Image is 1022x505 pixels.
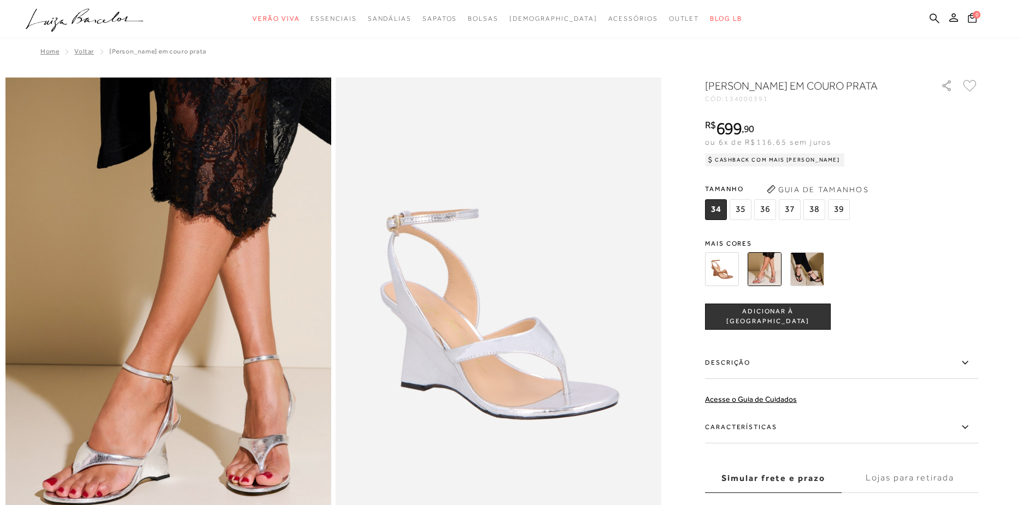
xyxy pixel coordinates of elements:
[368,15,412,22] span: Sandálias
[310,15,356,22] span: Essenciais
[710,15,742,22] span: BLOG LB
[509,9,597,29] a: noSubCategoriesText
[252,15,299,22] span: Verão Viva
[608,9,658,29] a: categoryNavScreenReaderText
[74,47,94,55] a: Voltar
[828,199,850,220] span: 39
[744,123,754,134] span: 90
[730,199,751,220] span: 35
[669,15,700,22] span: Outlet
[705,395,797,403] a: Acesse o Guia de Cuidados
[705,181,853,197] span: Tamanho
[705,78,910,93] h1: [PERSON_NAME] EM COURO PRATA
[705,464,842,493] label: Simular frete e prazo
[742,124,754,134] i: ,
[705,347,978,379] label: Descrição
[965,12,980,27] button: 0
[608,15,658,22] span: Acessórios
[310,9,356,29] a: categoryNavScreenReaderText
[705,412,978,443] label: Características
[705,96,924,102] div: CÓD:
[669,9,700,29] a: categoryNavScreenReaderText
[705,120,716,130] i: R$
[763,181,872,198] button: Guia de Tamanhos
[779,199,801,220] span: 37
[705,252,739,286] img: SANDÁLIA ANABELA DE DEDO EM COURO CARAMELO
[754,199,776,220] span: 36
[725,95,768,103] span: 134000391
[748,252,782,286] img: SANDÁLIA ANABELA DE DEDO EM COURO PRATA
[706,307,830,326] span: ADICIONAR À [GEOGRAPHIC_DATA]
[842,464,978,493] label: Lojas para retirada
[468,15,498,22] span: Bolsas
[803,199,825,220] span: 38
[252,9,299,29] a: categoryNavScreenReaderText
[705,138,831,146] span: ou 6x de R$116,65 sem juros
[109,47,207,55] span: [PERSON_NAME] EM COURO PRATA
[705,199,727,220] span: 34
[368,9,412,29] a: categoryNavScreenReaderText
[468,9,498,29] a: categoryNavScreenReaderText
[705,240,978,247] span: Mais cores
[705,153,844,167] div: Cashback com Mais [PERSON_NAME]
[705,304,831,330] button: ADICIONAR À [GEOGRAPHIC_DATA]
[422,15,457,22] span: Sapatos
[716,118,742,138] span: 699
[422,9,457,29] a: categoryNavScreenReaderText
[790,252,824,286] img: SANDÁLIA ANABELA DE DEDO EM COURO PRETO
[40,47,59,55] a: Home
[710,9,742,29] a: BLOG LB
[509,15,597,22] span: [DEMOGRAPHIC_DATA]
[973,11,980,19] span: 0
